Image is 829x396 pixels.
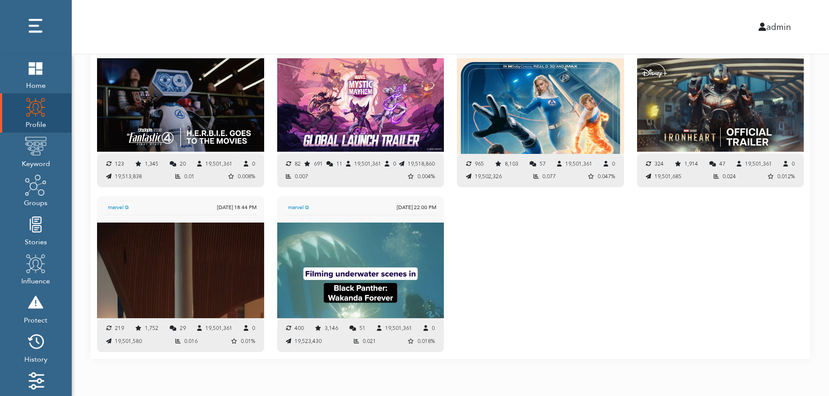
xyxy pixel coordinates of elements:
[385,325,412,332] span: 19,501,361
[475,160,484,167] span: 965
[719,160,725,167] span: 47
[654,173,681,180] span: 19,501,685
[108,203,214,211] span: marvel ⧉
[362,338,376,345] span: 0.021
[397,203,436,211] div: [DATE] 22:00 PM
[25,118,47,130] span: Profile
[25,292,47,313] img: risk.png
[354,160,381,167] span: 19,501,361
[25,235,47,247] span: Stories
[777,173,795,180] span: 0.012%
[21,274,50,286] span: Influence
[654,160,664,167] span: 324
[295,325,304,332] span: 400
[25,79,47,91] span: Home
[180,160,186,167] span: 20
[359,325,366,332] span: 51
[25,135,47,157] img: keyword.png
[25,213,47,235] img: stories.png
[115,160,124,167] span: 123
[25,253,47,274] img: profile.png
[565,160,592,167] span: 19,501,361
[792,160,795,167] span: 0
[417,173,435,180] span: 0.004%
[432,325,435,332] span: 0
[217,203,257,211] div: [DATE] 18:44 PM
[325,325,338,332] span: 3,146
[25,174,47,196] img: groups.png
[25,370,47,392] img: settings.png
[722,173,736,180] span: 0.024
[24,196,47,208] span: Groups
[288,203,394,211] span: marvel ⧉
[432,20,798,33] div: admin
[115,325,124,332] span: 219
[540,160,546,167] span: 57
[25,331,47,353] img: history.png
[612,160,615,167] span: 0
[22,157,50,169] span: Keyword
[336,160,342,167] span: 11
[241,338,255,345] span: 0.01%
[475,173,502,180] span: 19,502,326
[542,173,556,180] span: 0.077
[295,160,301,167] span: 82
[25,96,47,118] img: profile.png
[205,160,232,167] span: 19,501,361
[685,160,698,167] span: 1,914
[295,338,322,345] span: 19,523,430
[597,173,615,180] span: 0.047%
[145,160,158,167] span: 1,345
[24,353,47,365] span: History
[393,160,396,167] span: 0
[25,15,47,37] img: dots.png
[505,160,518,167] span: 8,103
[295,173,308,180] span: 0.007
[745,160,772,167] span: 19,501,361
[24,313,47,326] span: Protect
[180,325,186,332] span: 29
[115,338,142,345] span: 19,501,580
[184,338,198,345] span: 0.016
[417,338,435,345] span: 0.018%
[252,160,255,167] span: 0
[184,173,195,180] span: 0.01
[252,325,255,332] span: 0
[25,57,47,79] img: home.png
[408,160,435,167] span: 19,518,860
[115,173,142,180] span: 19,513,838
[205,325,232,332] span: 19,501,361
[145,325,158,332] span: 1,752
[238,173,255,180] span: 0.008%
[314,160,323,167] span: 691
